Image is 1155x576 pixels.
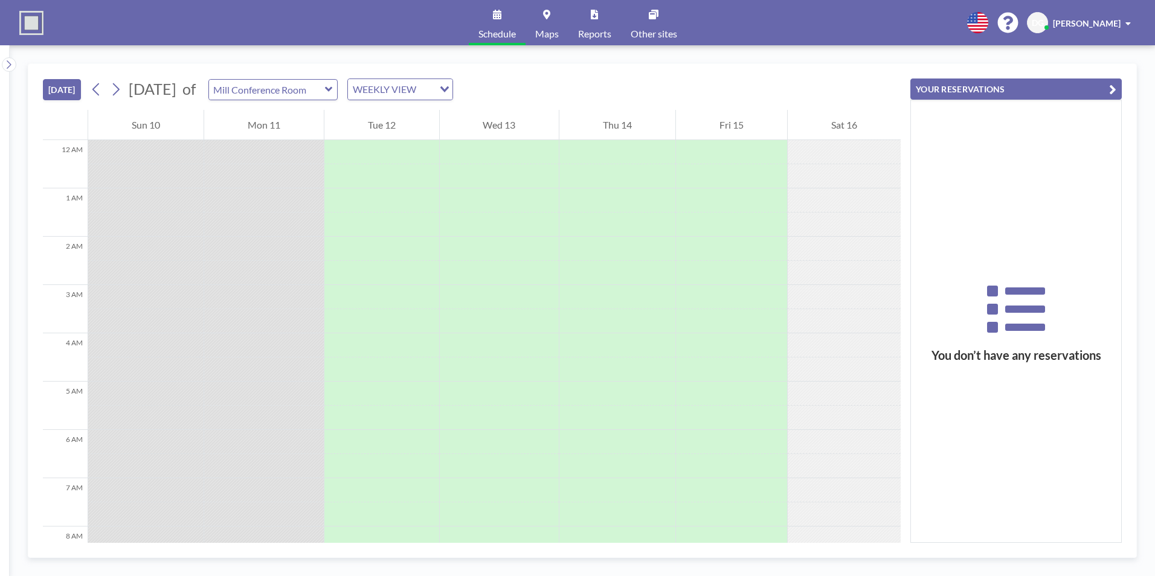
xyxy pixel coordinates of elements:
input: Search for option [420,82,433,97]
button: YOUR RESERVATIONS [910,78,1122,100]
span: DG [1032,18,1044,28]
div: Search for option [348,79,452,100]
span: Reports [578,29,611,39]
div: Tue 12 [324,110,439,140]
div: 1 AM [43,188,88,237]
div: Sun 10 [88,110,204,140]
div: Mon 11 [204,110,324,140]
div: 2 AM [43,237,88,285]
div: Sat 16 [788,110,901,140]
div: 8 AM [43,526,88,575]
button: [DATE] [43,79,81,100]
div: Thu 14 [559,110,675,140]
div: Wed 13 [440,110,559,140]
span: of [182,80,196,98]
span: [PERSON_NAME] [1053,18,1121,28]
div: 5 AM [43,382,88,430]
div: Fri 15 [676,110,787,140]
span: WEEKLY VIEW [350,82,419,97]
h3: You don’t have any reservations [911,348,1121,363]
span: Maps [535,29,559,39]
img: organization-logo [19,11,43,35]
div: 12 AM [43,140,88,188]
span: Schedule [478,29,516,39]
span: [DATE] [129,80,176,98]
div: 6 AM [43,430,88,478]
input: Mill Conference Room [209,80,325,100]
div: 7 AM [43,478,88,526]
div: 3 AM [43,285,88,333]
span: Other sites [631,29,677,39]
div: 4 AM [43,333,88,382]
